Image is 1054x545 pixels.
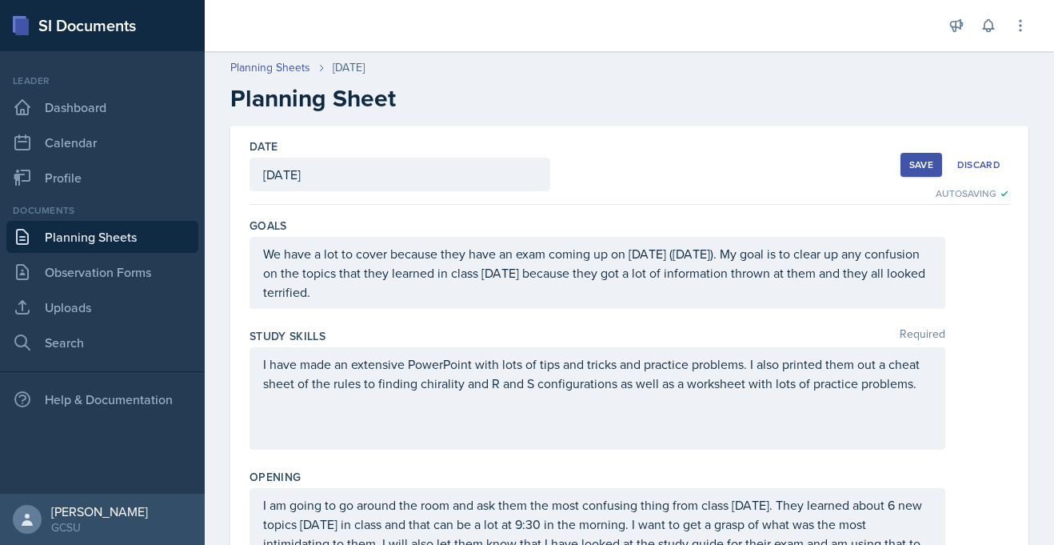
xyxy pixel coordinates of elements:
[51,519,148,535] div: GCSU
[6,256,198,288] a: Observation Forms
[6,221,198,253] a: Planning Sheets
[6,291,198,323] a: Uploads
[6,91,198,123] a: Dashboard
[6,126,198,158] a: Calendar
[51,503,148,519] div: [PERSON_NAME]
[900,328,945,344] span: Required
[333,59,365,76] div: [DATE]
[230,84,1028,113] h2: Planning Sheet
[250,328,325,344] label: Study Skills
[6,383,198,415] div: Help & Documentation
[6,327,198,359] a: Search
[263,355,932,393] p: I have made an extensive PowerPoint with lots of tips and tricks and practice problems. I also pr...
[957,158,1000,171] div: Discard
[250,218,287,234] label: Goals
[250,138,277,154] label: Date
[6,162,198,194] a: Profile
[263,244,932,302] p: We have a lot to cover because they have an exam coming up on [DATE] ([DATE]). My goal is to clea...
[6,203,198,218] div: Documents
[230,59,310,76] a: Planning Sheets
[909,158,933,171] div: Save
[900,153,942,177] button: Save
[250,469,301,485] label: Opening
[948,153,1009,177] button: Discard
[936,186,1009,201] div: Autosaving
[6,74,198,88] div: Leader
